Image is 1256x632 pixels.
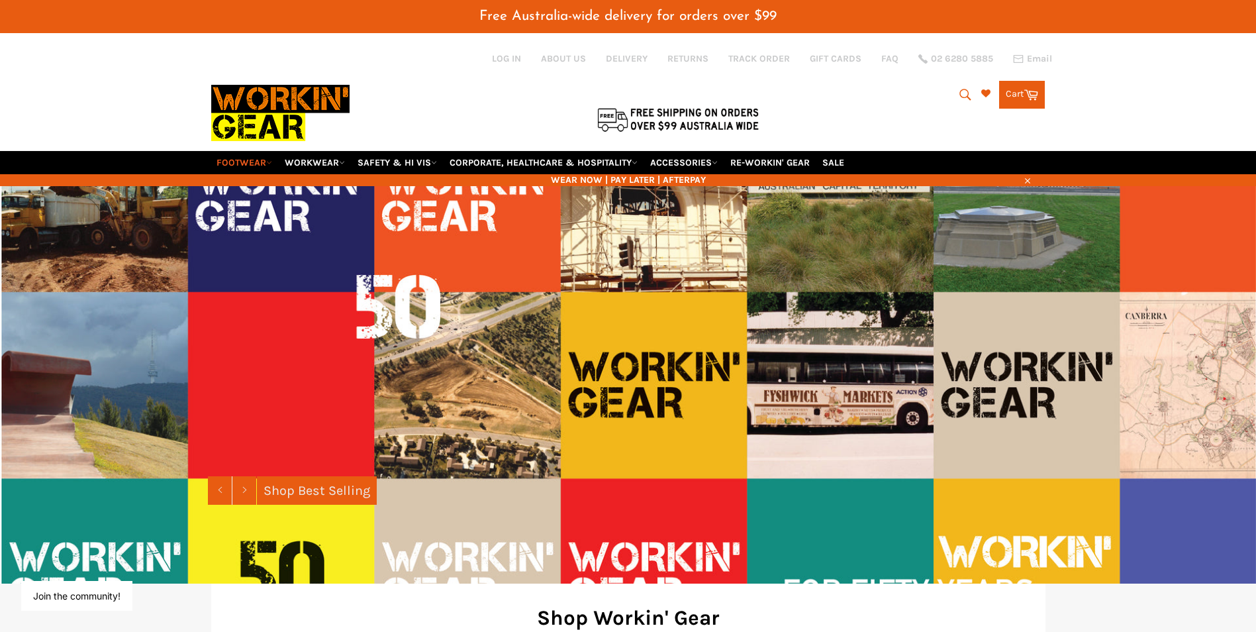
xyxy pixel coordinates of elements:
a: Cart [999,81,1045,109]
a: TRACK ORDER [728,52,790,65]
span: Email [1027,54,1052,64]
a: SAFETY & HI VIS [352,151,442,174]
img: Flat $9.95 shipping Australia wide [595,105,761,133]
a: FOOTWEAR [211,151,277,174]
a: ABOUT US [541,52,586,65]
a: Shop Best Selling [257,476,377,505]
img: Workin Gear leaders in Workwear, Safety Boots, PPE, Uniforms. Australia's No.1 in Workwear [211,76,350,150]
a: RE-WORKIN' GEAR [725,151,815,174]
a: WORKWEAR [279,151,350,174]
a: ACCESSORIES [645,151,723,174]
span: WEAR NOW | PAY LATER | AFTERPAY [211,174,1045,186]
h2: Shop Workin' Gear [231,604,1026,632]
a: GIFT CARDS [810,52,861,65]
span: Free Australia-wide delivery for orders over $99 [479,9,777,23]
a: DELIVERY [606,52,648,65]
a: Log in [492,53,521,64]
span: 02 6280 5885 [931,54,993,64]
a: 02 6280 5885 [918,54,993,64]
a: RETURNS [667,52,708,65]
button: Join the community! [33,590,121,602]
a: Email [1013,54,1052,64]
a: FAQ [881,52,898,65]
a: SALE [817,151,849,174]
a: CORPORATE, HEALTHCARE & HOSPITALITY [444,151,643,174]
